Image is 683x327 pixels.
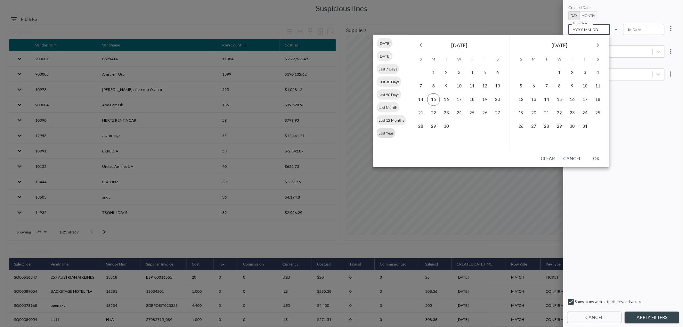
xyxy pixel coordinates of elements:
button: 8 [553,80,566,93]
button: more [664,22,677,35]
button: 6 [527,80,540,93]
button: 21 [540,107,553,119]
button: 16 [440,93,453,106]
span: Tuesday [541,53,552,66]
button: 23 [566,107,579,119]
button: Cancel [567,312,622,323]
span: Sunday [515,53,527,66]
button: 9 [440,80,453,93]
input: YYYY-MM-DD [623,24,665,35]
div: Vendor [568,41,664,45]
span: Saturday [492,53,503,66]
label: From Date [573,21,587,25]
div: Created Date [568,5,664,11]
button: 15 [553,93,566,106]
button: more [664,45,677,58]
span: [DATE] [451,41,467,50]
button: 10 [579,80,591,93]
button: 19 [515,107,527,119]
button: 26 [515,120,527,133]
span: Thursday [466,53,478,66]
div: Last 12 Months [377,115,406,125]
button: Month [579,11,597,20]
button: Next month [591,39,604,52]
button: 12 [478,80,491,93]
button: 27 [527,120,540,133]
button: 3 [453,66,466,79]
button: 17 [453,93,466,106]
button: 11 [466,80,478,93]
span: Wednesday [554,53,565,66]
button: 29 [427,120,440,133]
span: Thursday [566,53,578,66]
span: Monday [428,53,439,66]
span: Last Month [377,105,399,110]
button: 11 [591,80,604,93]
button: 27 [491,107,504,119]
button: 22 [427,107,440,119]
span: [DATE] [551,41,567,50]
div: Vendor Account Num [568,63,664,68]
span: Last 30 Days [377,79,401,84]
p: – [615,25,618,33]
button: 28 [540,120,553,133]
button: 4 [466,66,478,79]
button: Day [568,11,580,20]
button: 2 [566,66,579,79]
button: 17 [579,93,591,106]
button: Previous month [414,39,427,52]
button: 13 [527,93,540,106]
button: 14 [414,93,427,106]
span: Last 90 Days [377,92,401,97]
button: OK [586,153,607,164]
span: Wednesday [453,53,465,66]
button: 18 [591,93,604,106]
button: 4 [591,66,604,79]
div: [DATE] [377,38,393,48]
span: [DATE] [377,53,393,58]
button: 2 [440,66,453,79]
div: Last 7 Days [377,64,399,74]
div: Show a row with all the filters and values [567,298,679,308]
span: Friday [479,53,491,66]
div: Last Month [377,102,399,112]
button: 6 [491,66,504,79]
span: Saturday [592,53,604,66]
button: 1 [427,66,440,79]
span: Last 7 Days [377,66,399,71]
span: Sunday [415,53,427,66]
button: Cancel [561,153,584,164]
button: 5 [515,80,527,93]
button: 9 [566,80,579,93]
span: Last 12 Months [377,118,406,122]
button: 15 [427,93,440,106]
button: 24 [579,107,591,119]
span: Tuesday [441,53,452,66]
div: [DATE] [377,51,393,61]
button: 16 [566,93,579,106]
button: 10 [453,80,466,93]
span: Last Year [377,130,395,135]
button: 18 [466,93,478,106]
button: Clear [538,153,558,164]
div: Last Year [377,128,395,138]
button: 8 [427,80,440,93]
button: 30 [566,120,579,133]
button: 31 [579,120,591,133]
div: Last 90 Days [377,89,401,100]
button: 1 [553,66,566,79]
button: more [664,68,677,80]
button: Apply Filters [625,312,679,323]
button: 5 [478,66,491,79]
button: 30 [440,120,453,133]
button: 13 [491,80,504,93]
button: 7 [414,80,427,93]
button: 20 [527,107,540,119]
button: 28 [414,120,427,133]
button: 23 [440,107,453,119]
button: 24 [453,107,466,119]
span: Friday [579,53,591,66]
button: 25 [466,107,478,119]
button: 14 [540,93,553,106]
span: Monday [528,53,540,66]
